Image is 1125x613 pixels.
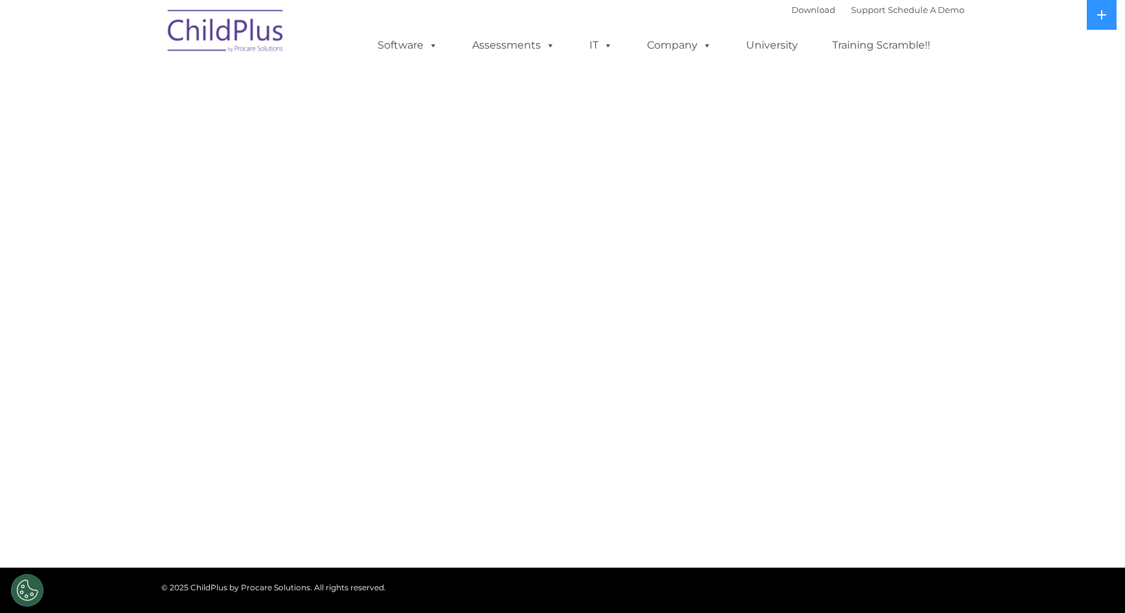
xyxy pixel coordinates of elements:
[161,583,386,592] span: © 2025 ChildPlus by Procare Solutions. All rights reserved.
[733,32,811,58] a: University
[888,5,964,15] a: Schedule A Demo
[576,32,626,58] a: IT
[171,226,955,323] iframe: Form 0
[459,32,568,58] a: Assessments
[161,1,291,65] img: ChildPlus by Procare Solutions
[791,5,835,15] a: Download
[819,32,943,58] a: Training Scramble!!
[634,32,725,58] a: Company
[365,32,451,58] a: Software
[851,5,885,15] a: Support
[791,5,964,15] font: |
[11,574,43,607] button: Cookies Settings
